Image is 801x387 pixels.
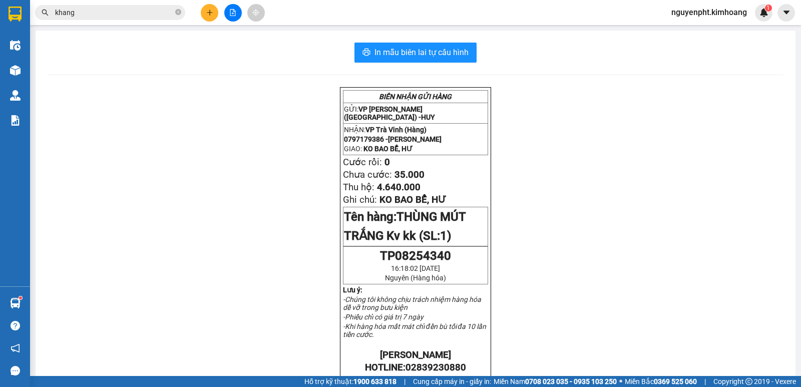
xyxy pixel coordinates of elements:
[379,194,446,205] span: KO BAO BỂ, HƯ
[344,105,487,121] p: GỬI:
[394,169,425,180] span: 35.000
[10,90,21,101] img: warehouse-icon
[224,4,242,22] button: file-add
[206,9,213,16] span: plus
[759,8,768,17] img: icon-new-feature
[343,322,487,338] em: -Khi hàng hóa mất mát chỉ đền bù tối đa 10 lần tiền cước.
[374,46,469,59] span: In mẫu biên lai tự cấu hình
[4,20,107,39] span: VP [PERSON_NAME] ([GEOGRAPHIC_DATA]) -
[343,157,382,168] span: Cước rồi:
[625,376,697,387] span: Miền Bắc
[344,126,487,134] p: NHẬN:
[11,321,20,330] span: question-circle
[247,4,265,22] button: aim
[406,362,466,373] span: 02839230880
[343,313,424,321] em: -Phiếu chỉ có giá trị 7 ngày
[344,105,435,121] span: VP [PERSON_NAME] ([GEOGRAPHIC_DATA]) -
[11,366,20,375] span: message
[344,135,442,143] span: 0797179386 -
[362,48,370,58] span: printer
[343,182,374,193] span: Thu hộ:
[380,249,451,263] span: TP08254340
[175,8,181,18] span: close-circle
[34,6,116,15] strong: BIÊN NHẬN GỬI HÀNG
[782,8,791,17] span: caret-down
[377,182,421,193] span: 4.640.000
[11,343,20,353] span: notification
[175,9,181,15] span: close-circle
[704,376,706,387] span: |
[777,4,795,22] button: caret-down
[354,43,477,63] button: printerIn mẫu biên lai tự cấu hình
[4,43,146,53] p: NHẬN:
[42,9,49,16] span: search
[26,65,83,75] span: KO BAO BỂ, HƯ
[380,349,451,360] strong: [PERSON_NAME]
[344,145,413,153] span: GIAO:
[440,229,451,243] span: 1)
[766,5,770,12] span: 1
[54,54,114,64] span: [PERSON_NAME]
[19,296,22,299] sup: 1
[765,5,772,12] sup: 1
[10,40,21,51] img: warehouse-icon
[10,298,21,308] img: warehouse-icon
[92,29,107,39] span: HUY
[229,9,236,16] span: file-add
[391,264,440,272] span: 16:18:02 [DATE]
[343,295,481,311] em: -Chúng tôi không chịu trách nhiệm hàng hóa dễ vỡ trong bưu kiện
[201,4,218,22] button: plus
[343,194,377,205] span: Ghi chú:
[525,377,617,385] strong: 0708 023 035 - 0935 103 250
[10,115,21,126] img: solution-icon
[365,126,427,134] span: VP Trà Vinh (Hàng)
[304,376,396,387] span: Hỗ trợ kỹ thuật:
[10,65,21,76] img: warehouse-icon
[28,43,97,53] span: VP Trà Vinh (Hàng)
[344,210,466,243] span: Tên hàng:
[343,169,392,180] span: Chưa cước:
[413,376,491,387] span: Cung cấp máy in - giấy in:
[55,7,173,18] input: Tìm tên, số ĐT hoặc mã đơn
[494,376,617,387] span: Miền Nam
[4,65,83,75] span: GIAO:
[252,9,259,16] span: aim
[421,113,435,121] span: HUY
[384,157,390,168] span: 0
[385,274,446,282] span: Nguyên (Hàng hóa)
[344,210,466,243] span: THÙNG MÚT TRẮNG Kv kk (SL:
[745,378,752,385] span: copyright
[4,20,146,39] p: GỬI:
[4,54,114,64] span: 0797179386 -
[365,362,466,373] strong: HOTLINE:
[388,135,442,143] span: [PERSON_NAME]
[353,377,396,385] strong: 1900 633 818
[663,6,755,19] span: nguyenpht.kimhoang
[9,7,22,22] img: logo-vxr
[343,286,362,294] strong: Lưu ý:
[363,145,413,153] span: KO BAO BỂ, HƯ
[379,93,452,101] strong: BIÊN NHẬN GỬI HÀNG
[404,376,406,387] span: |
[654,377,697,385] strong: 0369 525 060
[619,379,622,383] span: ⚪️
